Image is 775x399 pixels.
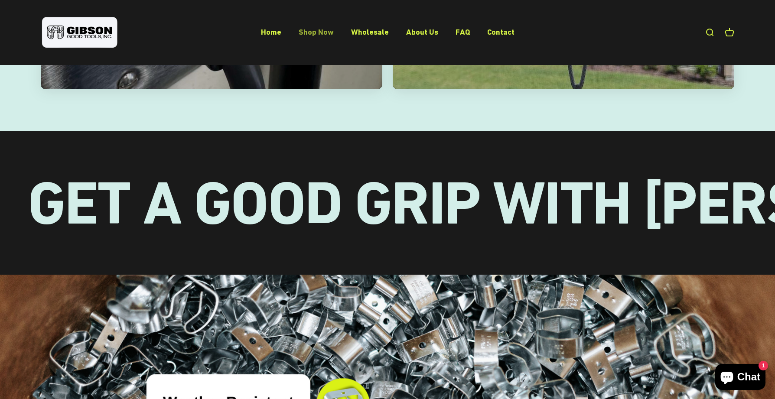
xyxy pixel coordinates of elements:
a: Shop Now [299,27,334,36]
a: About Us [406,27,438,36]
inbox-online-store-chat: Shopify online store chat [713,364,768,392]
a: Contact [487,27,514,36]
a: Home [261,27,281,36]
a: Wholesale [351,27,389,36]
a: FAQ [456,27,470,36]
